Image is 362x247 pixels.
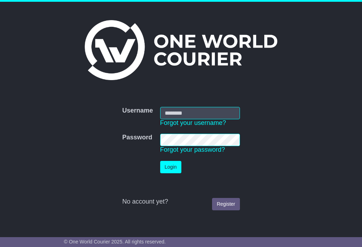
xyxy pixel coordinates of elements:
label: Username [122,107,153,115]
div: No account yet? [122,198,240,206]
a: Forgot your username? [160,119,226,126]
label: Password [122,134,152,141]
img: One World [85,20,277,80]
a: Forgot your password? [160,146,225,153]
span: © One World Courier 2025. All rights reserved. [64,239,166,245]
button: Login [160,161,181,173]
a: Register [212,198,240,210]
